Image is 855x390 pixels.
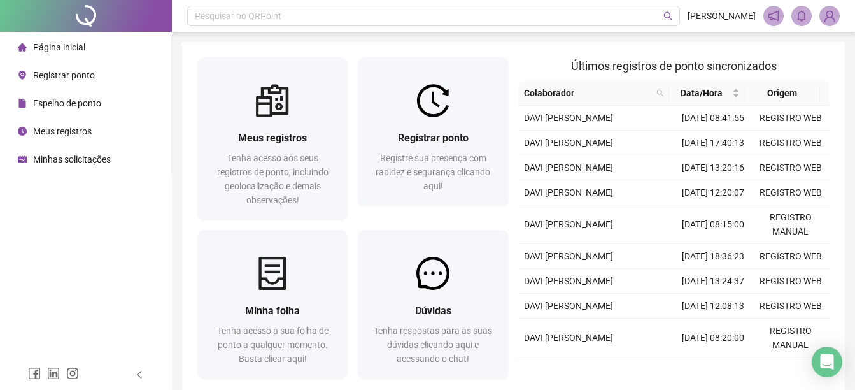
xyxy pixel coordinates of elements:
[752,269,830,294] td: REGISTRO WEB
[376,153,490,191] span: Registre sua presença com rapidez e segurança clicando aqui!
[197,57,348,220] a: Meus registrosTenha acesso aos seus registros de ponto, incluindo geolocalização e demais observa...
[654,83,667,103] span: search
[524,333,613,343] span: DAVI [PERSON_NAME]
[238,132,307,144] span: Meus registros
[656,89,664,97] span: search
[812,347,842,377] div: Open Intercom Messenger
[674,155,752,180] td: [DATE] 13:20:16
[33,98,101,108] span: Espelho de ponto
[245,305,300,317] span: Minha folha
[752,106,830,131] td: REGISTRO WEB
[752,357,830,382] td: REGISTRO WEB
[674,269,752,294] td: [DATE] 13:24:37
[18,127,27,136] span: clock-circle
[674,319,752,357] td: [DATE] 08:20:00
[674,357,752,382] td: [DATE] 18:01:29
[688,9,756,23] span: [PERSON_NAME]
[18,155,27,164] span: schedule
[674,205,752,244] td: [DATE] 08:15:00
[820,6,839,25] img: 91416
[66,367,79,380] span: instagram
[752,205,830,244] td: REGISTRO MANUAL
[674,86,729,100] span: Data/Hora
[47,367,60,380] span: linkedin
[669,81,744,106] th: Data/Hora
[18,43,27,52] span: home
[33,70,95,80] span: Registrar ponto
[524,113,613,123] span: DAVI [PERSON_NAME]
[524,86,652,100] span: Colaborador
[524,187,613,198] span: DAVI [PERSON_NAME]
[217,326,329,364] span: Tenha acesso a sua folha de ponto a qualquer momento. Basta clicar aqui!
[18,71,27,80] span: environment
[524,219,613,229] span: DAVI [PERSON_NAME]
[674,294,752,319] td: [DATE] 12:08:13
[524,251,613,261] span: DAVI [PERSON_NAME]
[415,305,451,317] span: Dúvidas
[674,106,752,131] td: [DATE] 08:41:55
[33,42,85,52] span: Página inicial
[752,155,830,180] td: REGISTRO WEB
[28,367,41,380] span: facebook
[197,230,348,379] a: Minha folhaTenha acesso a sua folha de ponto a qualquer momento. Basta clicar aqui!
[524,301,613,311] span: DAVI [PERSON_NAME]
[33,126,92,136] span: Meus registros
[674,244,752,269] td: [DATE] 18:36:23
[524,162,613,173] span: DAVI [PERSON_NAME]
[752,131,830,155] td: REGISTRO WEB
[358,57,508,206] a: Registrar pontoRegistre sua presença com rapidez e segurança clicando aqui!
[752,244,830,269] td: REGISTRO WEB
[18,99,27,108] span: file
[524,276,613,286] span: DAVI [PERSON_NAME]
[135,370,144,379] span: left
[217,153,329,205] span: Tenha acesso aos seus registros de ponto, incluindo geolocalização e demais observações!
[752,319,830,357] td: REGISTRO MANUAL
[358,230,508,379] a: DúvidasTenha respostas para as suas dúvidas clicando aqui e acessando o chat!
[524,138,613,148] span: DAVI [PERSON_NAME]
[745,81,820,106] th: Origem
[33,154,111,164] span: Minhas solicitações
[752,180,830,205] td: REGISTRO WEB
[571,59,777,73] span: Últimos registros de ponto sincronizados
[674,131,752,155] td: [DATE] 17:40:13
[374,326,492,364] span: Tenha respostas para as suas dúvidas clicando aqui e acessando o chat!
[768,10,779,22] span: notification
[398,132,469,144] span: Registrar ponto
[663,11,673,21] span: search
[674,180,752,205] td: [DATE] 12:20:07
[796,10,807,22] span: bell
[752,294,830,319] td: REGISTRO WEB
